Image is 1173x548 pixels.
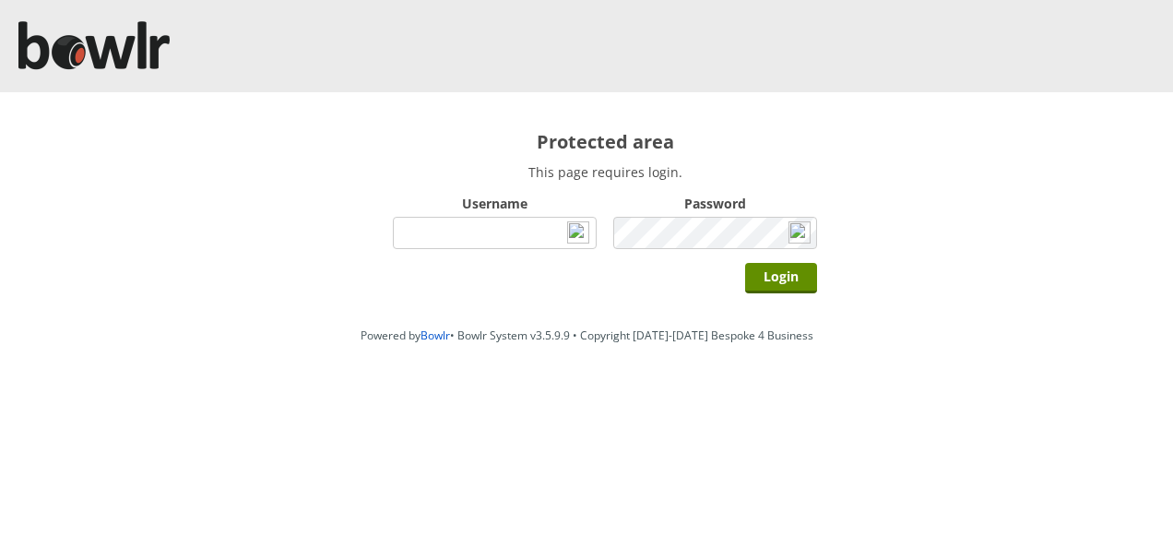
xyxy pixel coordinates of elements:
input: Login [745,263,817,293]
p: This page requires login. [393,163,817,181]
img: npw-badge-icon-locked.svg [567,221,589,244]
label: Password [613,195,817,212]
span: Powered by • Bowlr System v3.5.9.9 • Copyright [DATE]-[DATE] Bespoke 4 Business [361,328,813,343]
h2: Protected area [393,129,817,154]
img: npw-badge-icon-locked.svg [788,221,811,244]
a: Bowlr [421,328,450,343]
label: Username [393,195,597,212]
